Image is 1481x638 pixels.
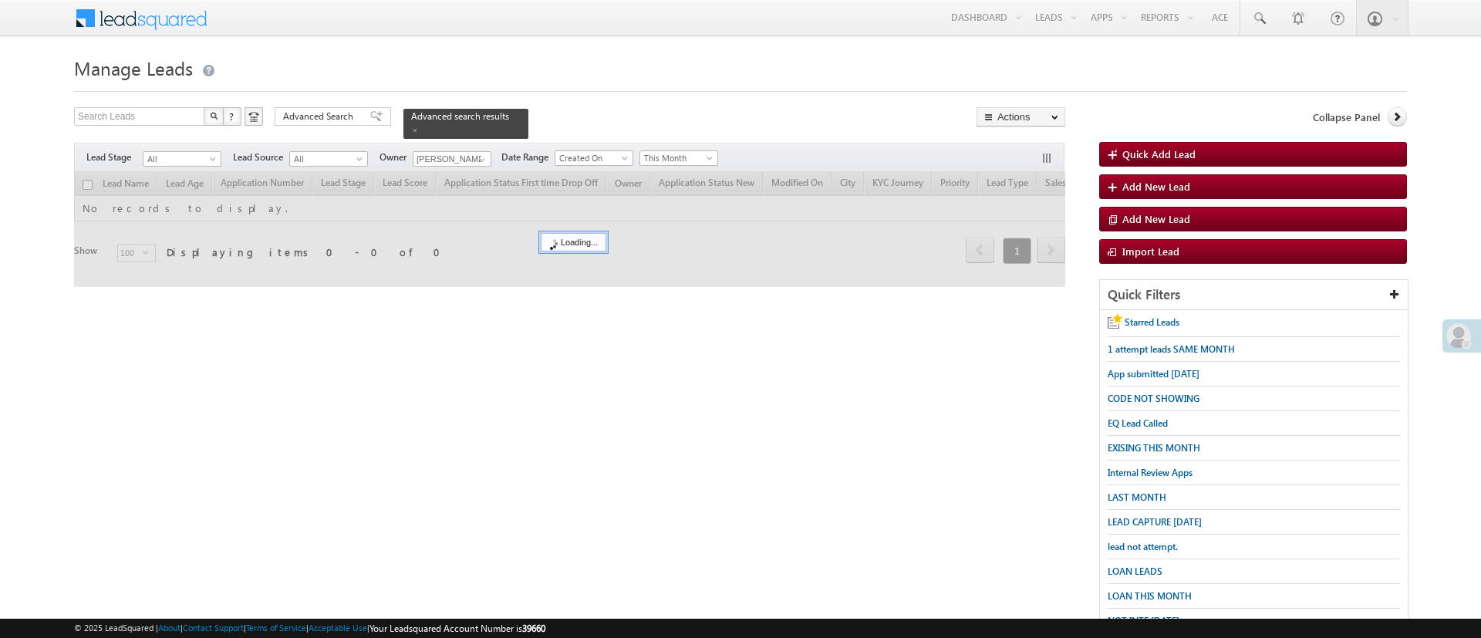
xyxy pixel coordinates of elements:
[233,150,289,164] span: Lead Source
[223,107,241,126] button: ?
[1108,368,1199,380] span: App submitted [DATE]
[1100,280,1408,310] div: Quick Filters
[411,110,509,122] span: Advanced search results
[1108,343,1235,355] span: 1 attempt leads SAME MONTH
[183,623,244,633] a: Contact Support
[1108,467,1193,478] span: Internal Review Apps
[246,623,306,633] a: Terms of Service
[210,112,218,120] img: Search
[1108,417,1168,429] span: EQ Lead Called
[369,623,545,634] span: Your Leadsquared Account Number is
[1122,245,1179,258] span: Import Lead
[639,150,718,166] a: This Month
[1108,541,1178,552] span: lead not attempt.
[1108,615,1179,626] span: NOT INTE [DATE]
[1108,491,1166,503] span: LAST MONTH
[413,151,491,167] input: Type to Search
[1108,516,1202,528] span: LEAD CAPTURE [DATE]
[74,56,193,80] span: Manage Leads
[977,107,1065,127] button: Actions
[1108,590,1192,602] span: LOAN THIS MONTH
[1108,565,1162,577] span: LOAN LEADS
[290,152,363,166] span: All
[158,623,180,633] a: About
[143,151,221,167] a: All
[380,150,413,164] span: Owner
[1122,180,1190,193] span: Add New Lead
[283,110,358,123] span: Advanced Search
[1125,316,1179,328] span: Starred Leads
[1313,110,1380,124] span: Collapse Panel
[229,110,236,123] span: ?
[555,150,633,166] a: Created On
[1108,442,1200,454] span: EXISING THIS MONTH
[555,151,629,165] span: Created On
[501,150,555,164] span: Date Range
[640,151,714,165] span: This Month
[143,152,217,166] span: All
[309,623,367,633] a: Acceptable Use
[289,151,368,167] a: All
[522,623,545,634] span: 39660
[1108,393,1199,404] span: CODE NOT SHOWING
[74,621,545,636] span: © 2025 LeadSquared | | | | |
[541,233,606,251] div: Loading...
[471,152,490,167] a: Show All Items
[1122,147,1196,160] span: Quick Add Lead
[86,150,143,164] span: Lead Stage
[1122,212,1190,225] span: Add New Lead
